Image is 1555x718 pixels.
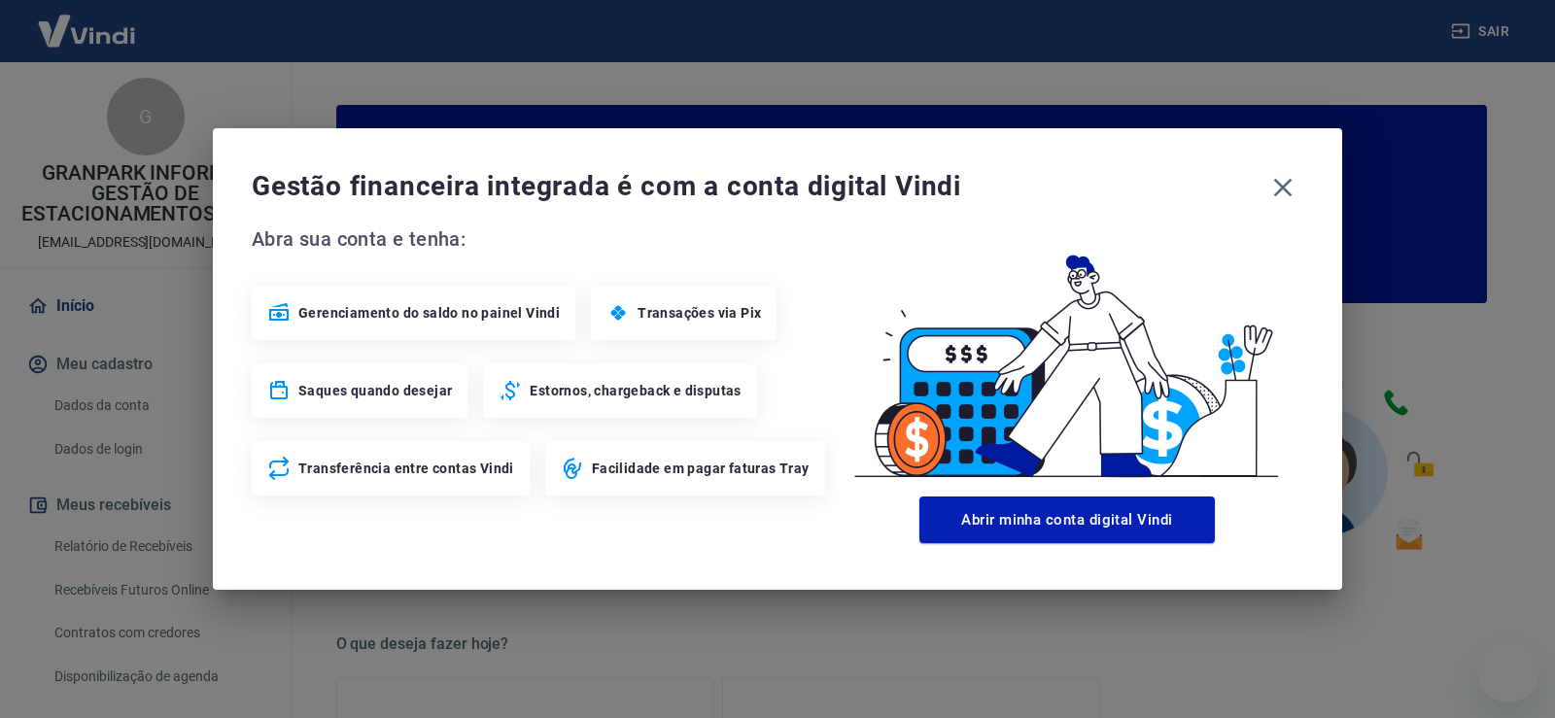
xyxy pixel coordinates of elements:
span: Gestão financeira integrada é com a conta digital Vindi [252,167,1262,206]
span: Gerenciamento do saldo no painel Vindi [298,303,560,323]
img: Good Billing [831,223,1303,489]
span: Facilidade em pagar faturas Tray [592,459,810,478]
span: Estornos, chargeback e disputas [530,381,741,400]
span: Transferência entre contas Vindi [298,459,514,478]
span: Transações via Pix [638,303,761,323]
iframe: Botão para abrir a janela de mensagens [1477,640,1539,702]
span: Saques quando desejar [298,381,452,400]
span: Abra sua conta e tenha: [252,223,831,255]
button: Abrir minha conta digital Vindi [919,496,1215,543]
